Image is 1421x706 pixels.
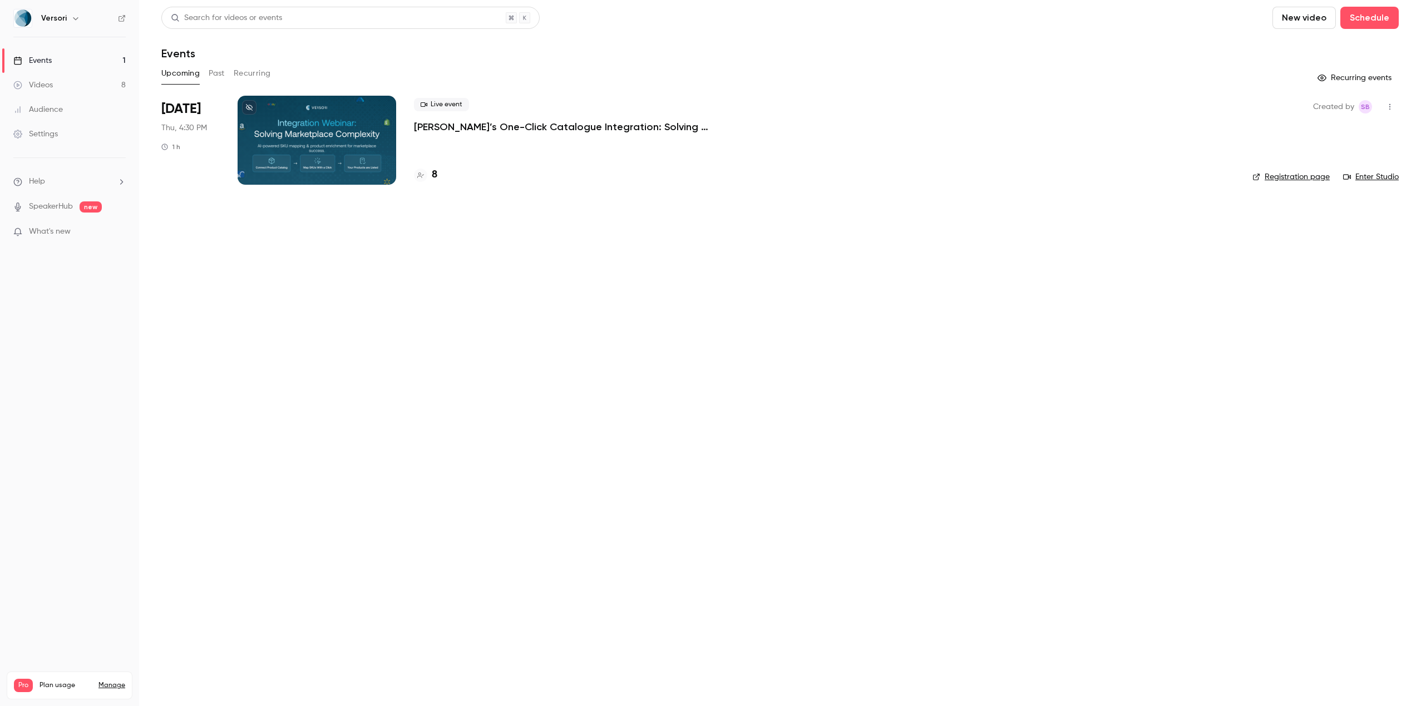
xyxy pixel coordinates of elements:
a: Enter Studio [1343,171,1399,182]
button: New video [1272,7,1336,29]
button: Upcoming [161,65,200,82]
span: Created by [1313,100,1354,113]
h1: Events [161,47,195,60]
span: Plan usage [40,681,92,690]
a: Manage [98,681,125,690]
span: new [80,201,102,213]
img: Versori [14,9,32,27]
div: Settings [13,129,58,140]
li: help-dropdown-opener [13,176,126,187]
span: [DATE] [161,100,201,118]
div: Videos [13,80,53,91]
h4: 8 [432,167,437,182]
span: SB [1361,100,1370,113]
a: 8 [414,167,437,182]
button: Recurring events [1313,69,1399,87]
iframe: Noticeable Trigger [112,227,126,237]
button: Recurring [234,65,271,82]
a: SpeakerHub [29,201,73,213]
span: Sophie Burgess [1359,100,1372,113]
div: Events [13,55,52,66]
div: Audience [13,104,63,115]
span: Live event [414,98,469,111]
div: Sep 11 Thu, 4:30 PM (Europe/London) [161,96,220,185]
a: Registration page [1252,171,1330,182]
span: Pro [14,679,33,692]
button: Schedule [1340,7,1399,29]
div: Search for videos or events [171,12,282,24]
span: What's new [29,226,71,238]
span: Thu, 4:30 PM [161,122,207,134]
div: 1 h [161,142,180,151]
span: Help [29,176,45,187]
a: [PERSON_NAME]’s One-Click Catalogue Integration: Solving Marketplace Data Challenges at Scale [414,120,748,134]
button: Past [209,65,225,82]
h6: Versori [41,13,67,24]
